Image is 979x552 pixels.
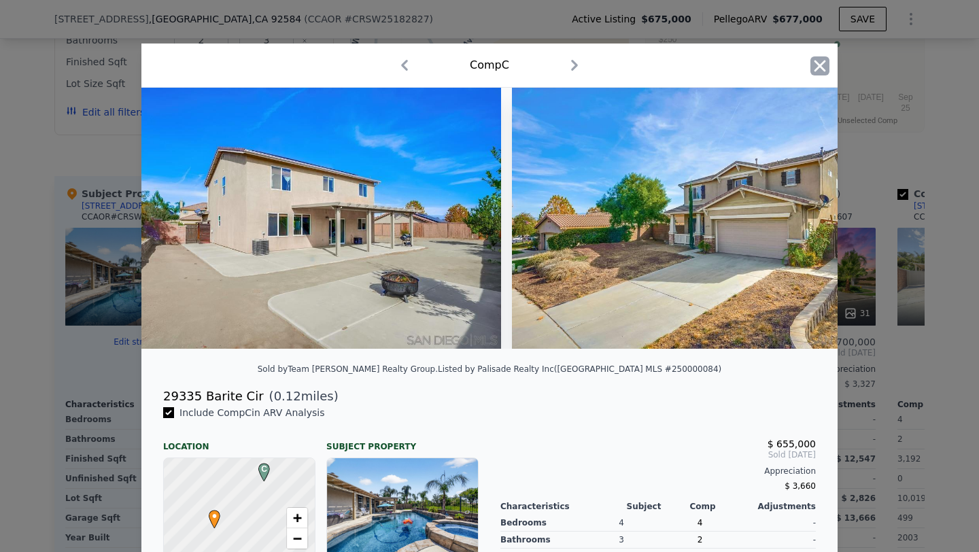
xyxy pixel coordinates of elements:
div: Location [163,430,315,452]
div: Subject Property [326,430,479,452]
span: $ 3,660 [785,481,816,491]
div: 4 [619,515,697,532]
a: Zoom in [287,508,307,528]
span: 4 [698,518,703,528]
span: − [293,530,302,547]
div: - [757,532,816,549]
span: Include Comp C in ARV Analysis [174,407,330,418]
div: Appreciation [500,466,816,477]
span: 0.12 [274,389,301,403]
div: Adjustments [753,501,816,512]
img: Property Img [512,88,904,349]
span: + [293,509,302,526]
div: - [757,515,816,532]
span: ( miles) [264,387,339,406]
div: 3 [619,532,697,549]
span: $ 655,000 [768,438,816,449]
div: Listed by Palisade Realty Inc ([GEOGRAPHIC_DATA] MLS #250000084) [438,364,721,374]
div: Subject [627,501,690,512]
span: Sold [DATE] [500,449,816,460]
span: • [205,506,224,526]
div: Bathrooms [500,532,619,549]
div: Bedrooms [500,515,619,532]
div: Characteristics [500,501,627,512]
div: Sold by Team [PERSON_NAME] Realty Group . [258,364,438,374]
div: Comp C [470,57,509,73]
div: C [255,463,263,471]
a: Zoom out [287,528,307,549]
div: • [205,510,213,518]
div: 2 [698,532,757,549]
img: Property Img [109,88,501,349]
div: Comp [689,501,753,512]
div: 29335 Barite Cir [163,387,264,406]
span: C [255,463,273,475]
